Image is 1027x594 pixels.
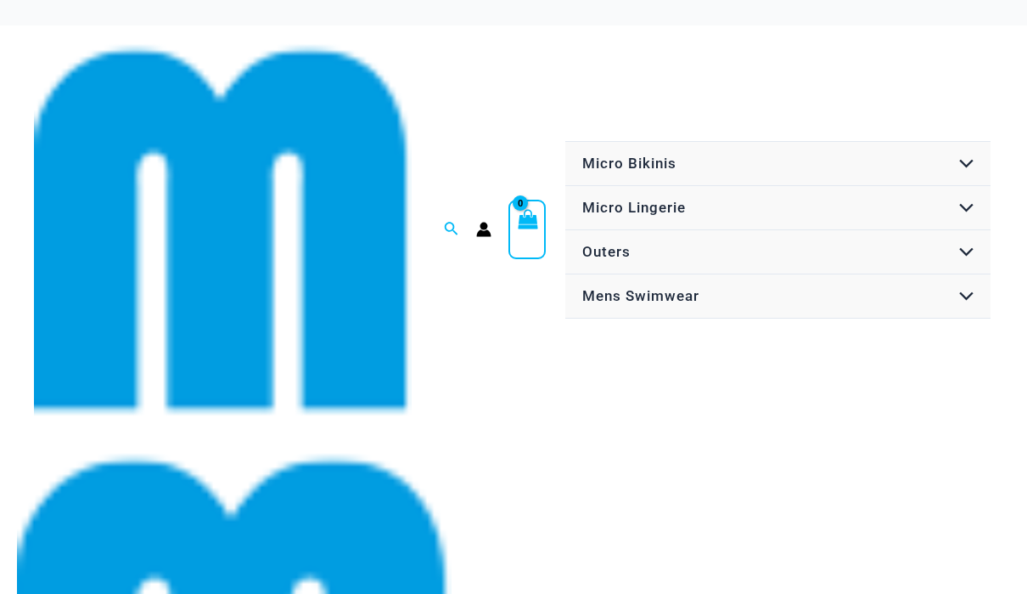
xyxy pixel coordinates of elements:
[34,41,412,419] img: cropped mm emblem
[582,287,699,304] span: Mens Swimwear
[565,274,991,319] a: Mens SwimwearMenu ToggleMenu Toggle
[582,243,631,260] span: Outers
[582,199,686,216] span: Micro Lingerie
[444,219,459,240] a: Search icon link
[582,155,676,172] span: Micro Bikinis
[563,139,993,321] nav: Site Navigation
[476,222,491,237] a: Account icon link
[565,230,991,274] a: OutersMenu ToggleMenu Toggle
[565,142,991,186] a: Micro BikinisMenu ToggleMenu Toggle
[565,186,991,230] a: Micro LingerieMenu ToggleMenu Toggle
[508,200,546,259] a: View Shopping Cart, empty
